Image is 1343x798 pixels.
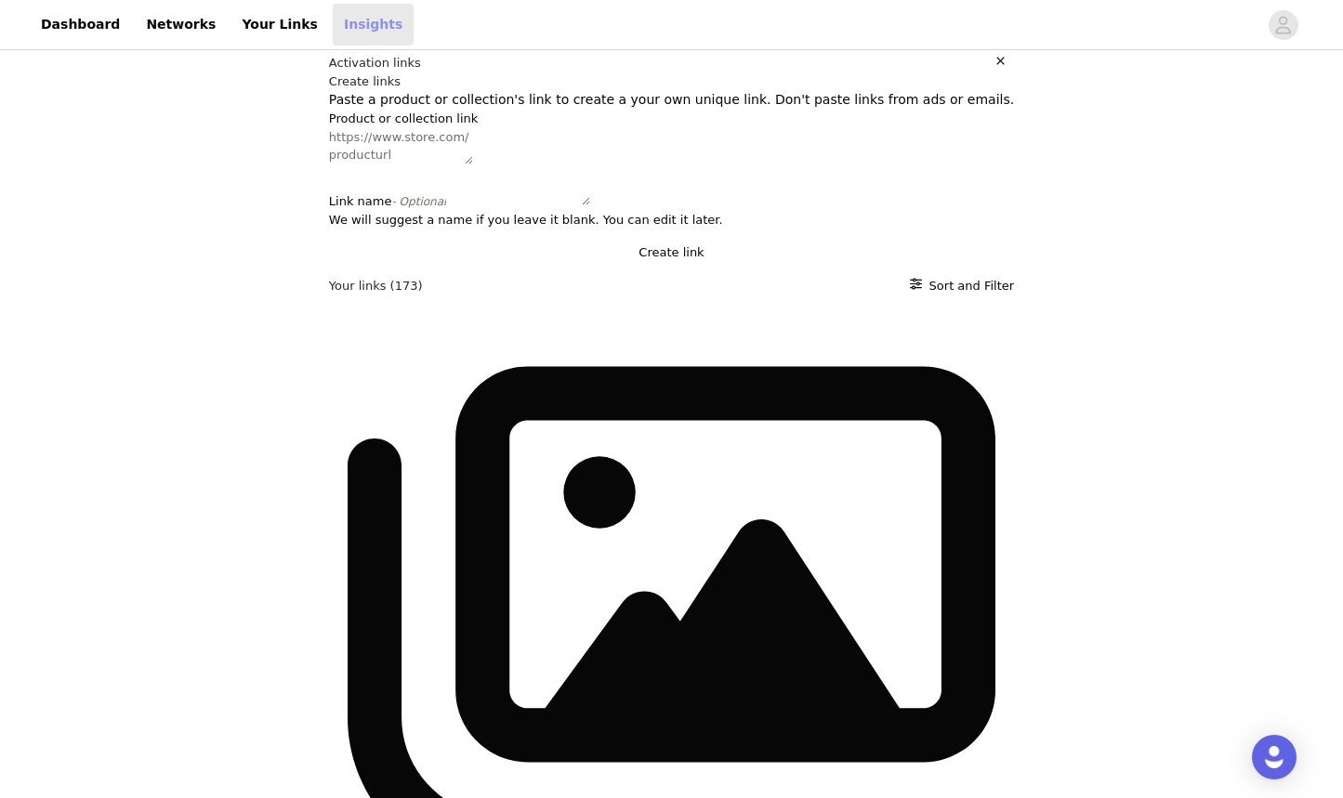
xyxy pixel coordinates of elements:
[329,194,447,208] label: Link name
[333,4,414,46] a: Insights
[1252,735,1297,779] div: Open Intercom Messenger
[329,111,478,125] label: Product or collection link
[329,277,423,295] h2: Your links (173)
[135,4,227,46] a: Networks
[1274,10,1292,40] div: avatar
[329,54,421,72] h1: Activation links
[329,90,1014,110] p: Paste a product or collection's link to create a your own unique link. Don't paste links from ads...
[391,195,446,208] span: - Optional
[329,243,1014,262] button: Create link
[329,72,1014,91] h2: Create links
[329,211,1014,229] div: We will suggest a name if you leave it blank. You can edit it later.
[230,4,329,46] a: Your Links
[30,4,131,46] a: Dashboard
[910,277,1015,295] button: Sort and Filter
